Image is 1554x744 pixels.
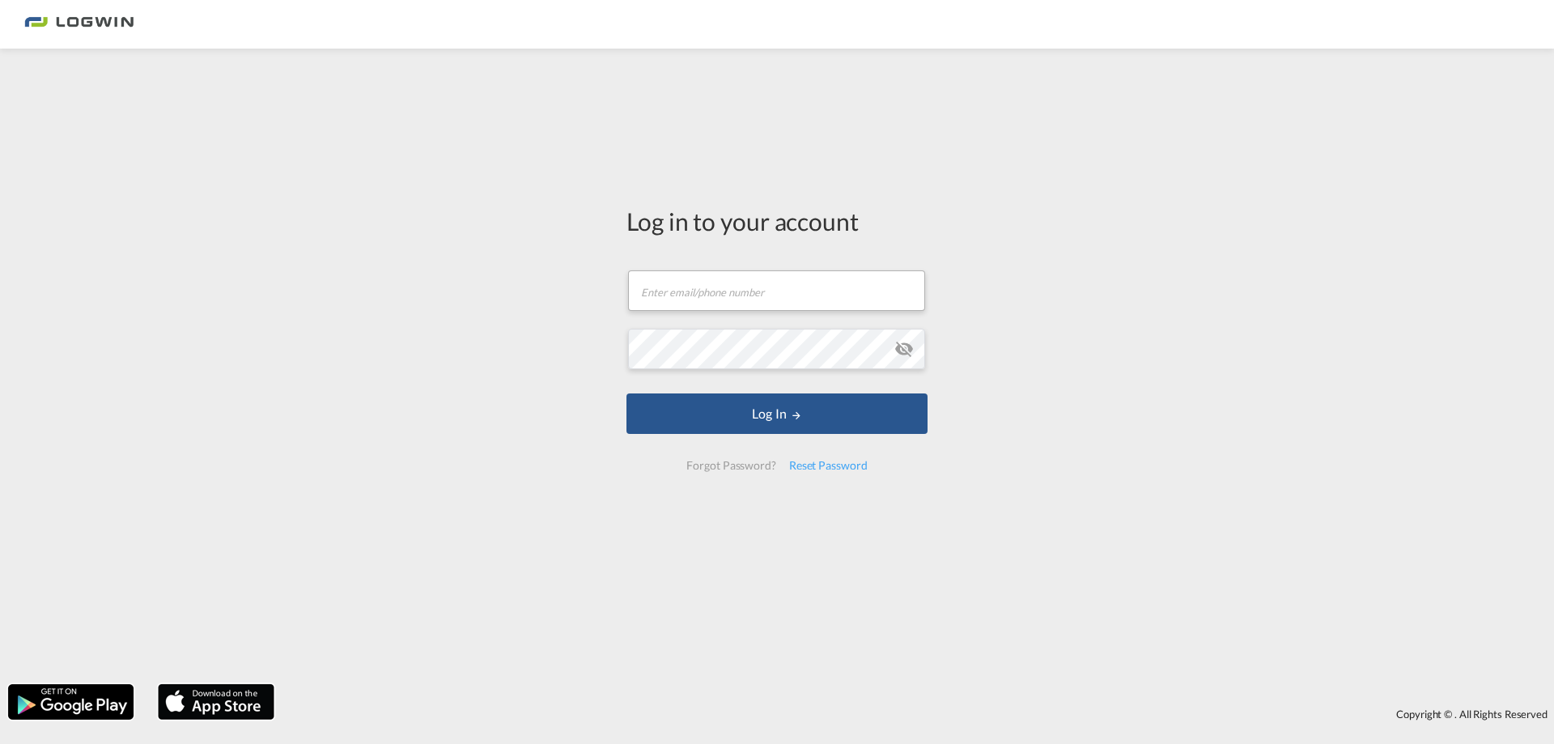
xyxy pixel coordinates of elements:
[628,270,925,311] input: Enter email/phone number
[894,339,914,359] md-icon: icon-eye-off
[626,393,928,434] button: LOGIN
[6,682,135,721] img: google.png
[783,451,874,480] div: Reset Password
[156,682,276,721] img: apple.png
[282,700,1554,728] div: Copyright © . All Rights Reserved
[626,204,928,238] div: Log in to your account
[680,451,782,480] div: Forgot Password?
[24,6,134,43] img: 2761ae10d95411efa20a1f5e0282d2d7.png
